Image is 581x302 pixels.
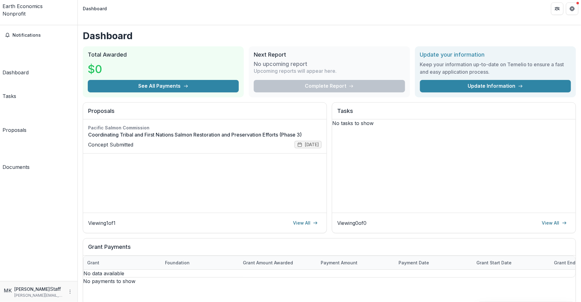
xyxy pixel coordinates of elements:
button: Get Help [566,2,579,15]
div: Grant amount awarded [239,256,317,269]
h2: Tasks [337,108,571,119]
div: Documents [2,163,30,171]
button: Notifications [2,30,75,40]
div: Payment date [395,256,473,269]
a: Documents [2,136,30,171]
div: Dashboard [2,69,29,76]
a: View All [538,218,571,228]
span: Notifications [12,33,73,38]
div: Grant [83,259,103,266]
p: Staff [50,285,61,293]
h1: Dashboard [83,30,576,41]
div: Earth Economics [2,2,75,10]
a: Coordinating Tribal and First Nations Salmon Restoration and Preservation Efforts (Phase 3) [88,131,322,138]
h2: Update your information [420,51,571,58]
p: Upcoming reports will appear here. [254,67,337,75]
div: Payment Amount [317,259,361,266]
div: Maya Kuppermann [4,287,12,294]
div: Foundation [161,259,193,266]
button: More [66,288,74,295]
div: Payment date [395,259,433,266]
a: Update Information [420,80,571,92]
div: Grant start date [473,256,550,269]
h3: No upcoming report [254,61,307,67]
p: [PERSON_NAME] [14,286,50,292]
button: Partners [551,2,564,15]
span: Nonprofit [2,11,26,17]
a: Proposals [2,102,26,134]
p: Viewing 0 of 0 [337,219,366,227]
h2: Grant Payments [88,244,571,255]
p: Viewing 1 of 1 [88,219,116,227]
div: Grant amount awarded [239,259,297,266]
div: Grant [83,256,161,269]
h2: Total Awarded [88,51,239,58]
div: No payments to show [83,277,576,285]
div: Foundation [161,256,239,269]
nav: breadcrumb [80,4,109,13]
p: No tasks to show [332,119,576,127]
p: [PERSON_NAME][EMAIL_ADDRESS][DOMAIN_NAME] [14,293,64,298]
h3: $0 [88,61,102,77]
a: Tasks [2,79,16,100]
div: Payment Amount [317,256,395,269]
div: Proposals [2,126,26,134]
h2: Next Report [254,51,405,58]
h2: Proposals [88,108,322,119]
button: See All Payments [88,80,239,92]
p: No data available [83,270,575,277]
div: Dashboard [83,5,107,12]
div: Tasks [2,92,16,100]
a: View All [289,218,322,228]
h3: Keep your information up-to-date on Temelio to ensure a fast and easy application process. [420,61,571,76]
div: Grant start date [473,259,515,266]
a: Dashboard [2,43,29,76]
